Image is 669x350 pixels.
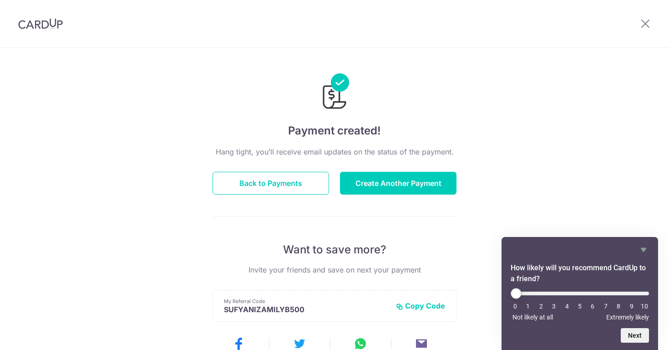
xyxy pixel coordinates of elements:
[601,303,610,310] li: 7
[511,288,649,321] div: How likely will you recommend CardUp to a friend? Select an option from 0 to 10, with 0 being Not...
[340,172,456,195] button: Create Another Payment
[614,303,623,310] li: 8
[213,123,456,139] h4: Payment created!
[621,328,649,343] button: Next question
[638,244,649,255] button: Hide survey
[213,264,456,275] p: Invite your friends and save on next your payment
[549,303,558,310] li: 3
[537,303,546,310] li: 2
[523,303,532,310] li: 1
[606,314,649,321] span: Extremely likely
[640,303,649,310] li: 10
[563,303,572,310] li: 4
[575,303,584,310] li: 5
[224,305,389,314] p: SUFYANIZAMILYB500
[18,18,63,29] img: CardUp
[588,303,597,310] li: 6
[396,301,445,310] button: Copy Code
[213,242,456,257] p: Want to save more?
[213,146,456,157] p: Hang tight, you’ll receive email updates on the status of the payment.
[511,262,649,284] h2: How likely will you recommend CardUp to a friend? Select an option from 0 to 10, with 0 being Not...
[512,314,553,321] span: Not likely at all
[224,298,389,305] p: My Referral Code
[511,303,520,310] li: 0
[213,172,329,195] button: Back to Payments
[511,244,649,343] div: How likely will you recommend CardUp to a friend? Select an option from 0 to 10, with 0 being Not...
[627,303,636,310] li: 9
[320,73,349,112] img: Payments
